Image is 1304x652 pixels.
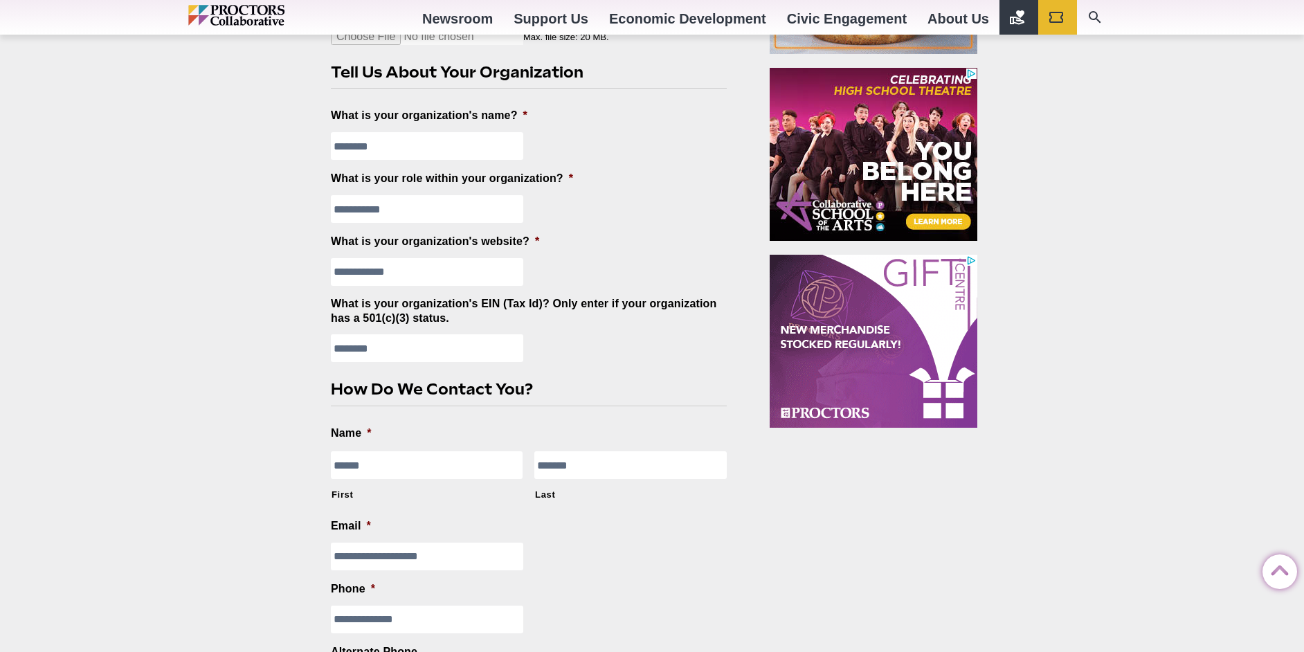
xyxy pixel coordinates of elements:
label: Phone [331,582,375,597]
h2: Tell Us About Your Organization [331,62,716,83]
img: Proctors logo [188,5,344,26]
label: First [332,489,523,501]
iframe: Advertisement [770,255,977,428]
label: Email [331,519,371,534]
span: Max. file size: 20 MB. [523,21,620,42]
label: Name [331,426,372,441]
label: What is your organization's EIN (Tax Id)? Only enter if your organization has a 501(c)(3) status. [331,297,727,326]
label: What is your organization's name? [331,109,527,123]
label: Last [535,489,726,501]
a: Back to Top [1262,555,1290,583]
label: What is your organization's website? [331,235,539,249]
h2: How Do We Contact You? [331,379,716,400]
iframe: Advertisement [770,68,977,241]
label: What is your role within your organization? [331,172,573,186]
